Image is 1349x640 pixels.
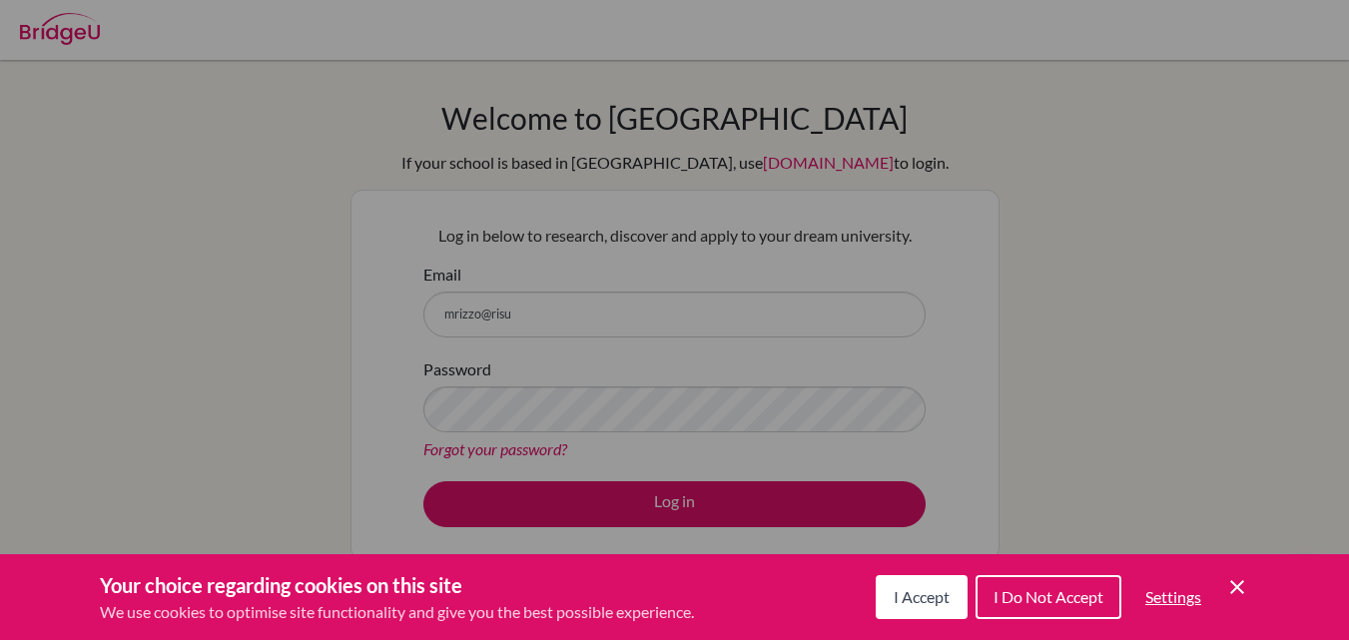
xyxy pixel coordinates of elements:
span: I Accept [894,587,950,606]
button: I Do Not Accept [976,575,1121,619]
p: We use cookies to optimise site functionality and give you the best possible experience. [100,600,694,624]
span: I Do Not Accept [994,587,1103,606]
button: Save and close [1225,575,1249,599]
h3: Your choice regarding cookies on this site [100,570,694,600]
button: Settings [1129,577,1217,617]
span: Settings [1145,587,1201,606]
button: I Accept [876,575,968,619]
